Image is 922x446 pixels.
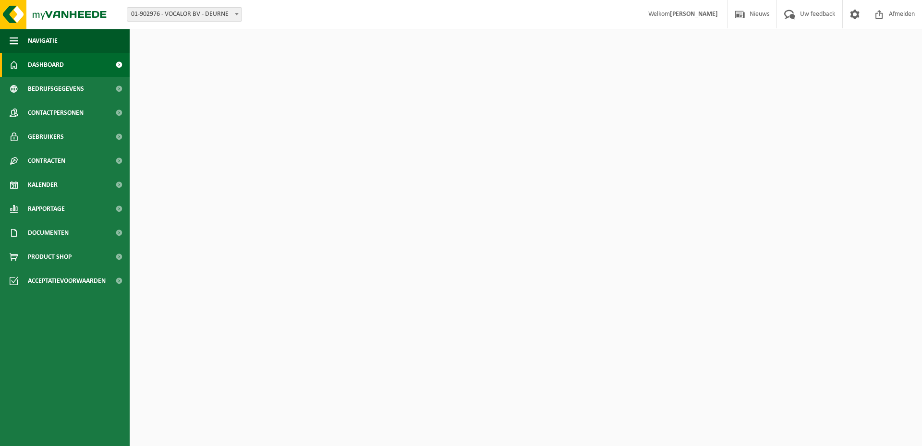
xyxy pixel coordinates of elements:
span: Product Shop [28,245,72,269]
span: Bedrijfsgegevens [28,77,84,101]
span: Contactpersonen [28,101,84,125]
span: 01-902976 - VOCALOR BV - DEURNE [127,8,242,21]
span: Rapportage [28,197,65,221]
span: 01-902976 - VOCALOR BV - DEURNE [127,7,242,22]
span: Kalender [28,173,58,197]
span: Dashboard [28,53,64,77]
span: Gebruikers [28,125,64,149]
span: Contracten [28,149,65,173]
span: Navigatie [28,29,58,53]
span: Documenten [28,221,69,245]
span: Acceptatievoorwaarden [28,269,106,293]
strong: [PERSON_NAME] [670,11,718,18]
